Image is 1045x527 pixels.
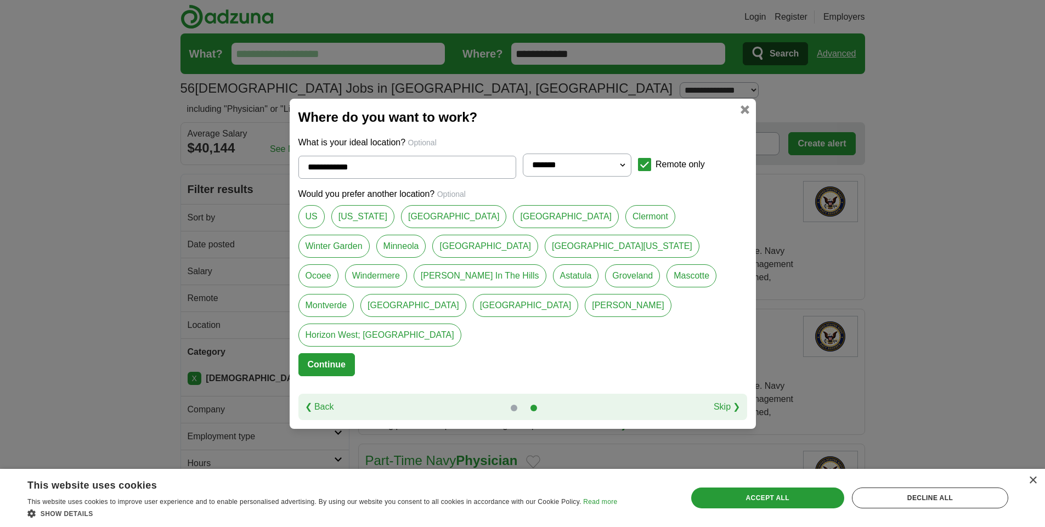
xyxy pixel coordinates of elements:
[691,488,844,508] div: Accept all
[1029,477,1037,485] div: Close
[401,205,507,228] a: [GEOGRAPHIC_DATA]
[666,264,716,287] a: Mascotte
[553,264,599,287] a: Astatula
[27,498,581,506] span: This website uses cookies to improve user experience and to enable personalised advertising. By u...
[298,205,325,228] a: US
[605,264,660,287] a: Groveland
[331,205,394,228] a: [US_STATE]
[298,294,354,317] a: Montverde
[852,488,1008,508] div: Decline all
[432,235,538,258] a: [GEOGRAPHIC_DATA]
[625,205,675,228] a: Clermont
[298,235,370,258] a: Winter Garden
[513,205,619,228] a: [GEOGRAPHIC_DATA]
[41,510,93,518] span: Show details
[408,138,437,147] span: Optional
[473,294,579,317] a: [GEOGRAPHIC_DATA]
[376,235,426,258] a: Minneola
[345,264,407,287] a: Windermere
[27,508,617,519] div: Show details
[545,235,699,258] a: [GEOGRAPHIC_DATA][US_STATE]
[585,294,671,317] a: [PERSON_NAME]
[298,324,461,347] a: Horizon West; [GEOGRAPHIC_DATA]
[360,294,466,317] a: [GEOGRAPHIC_DATA]
[298,136,747,149] p: What is your ideal location?
[298,353,355,376] button: Continue
[298,264,338,287] a: Ocoee
[583,498,617,506] a: Read more, opens a new window
[656,158,705,171] label: Remote only
[298,188,747,201] p: Would you prefer another location?
[714,400,741,413] a: Skip ❯
[298,107,747,127] h2: Where do you want to work?
[414,264,546,287] a: [PERSON_NAME] In The Hills
[437,190,466,199] span: Optional
[305,400,334,413] a: ❮ Back
[27,475,590,492] div: This website uses cookies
